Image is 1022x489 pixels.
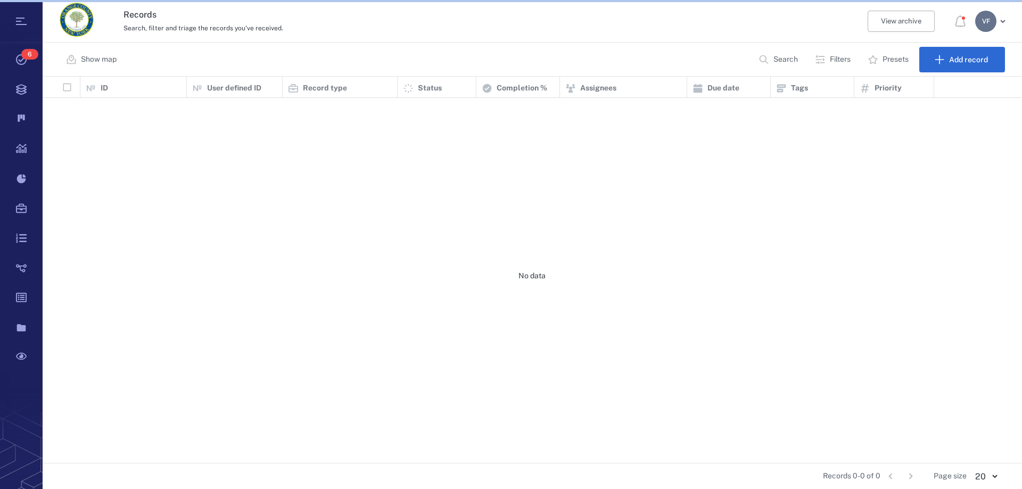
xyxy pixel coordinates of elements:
p: ID [101,83,108,94]
div: No data [43,98,1021,454]
div: V F [975,11,996,32]
span: Records 0-0 of 0 [823,471,880,482]
p: User defined ID [207,83,261,94]
button: Presets [861,47,917,72]
button: VF [975,11,1009,32]
p: Presets [883,54,909,65]
button: View archive [868,11,935,32]
a: Go home [60,3,94,40]
span: Page size [934,471,967,482]
h3: Records [123,9,704,21]
button: Search [752,47,806,72]
img: Orange County Planning Department logo [60,3,94,37]
p: Show map [81,54,117,65]
p: Status [418,83,442,94]
p: Search [773,54,798,65]
p: Tags [791,83,808,94]
button: Add record [919,47,1005,72]
nav: pagination navigation [880,468,921,485]
p: Record type [303,83,347,94]
p: Due date [707,83,739,94]
p: Priority [875,83,902,94]
button: Filters [809,47,859,72]
p: Filters [830,54,851,65]
div: 20 [967,470,1005,483]
span: 6 [21,49,38,60]
p: Completion % [497,83,547,94]
p: Assignees [580,83,616,94]
span: Search, filter and triage the records you've received. [123,24,283,32]
button: Show map [60,47,125,72]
